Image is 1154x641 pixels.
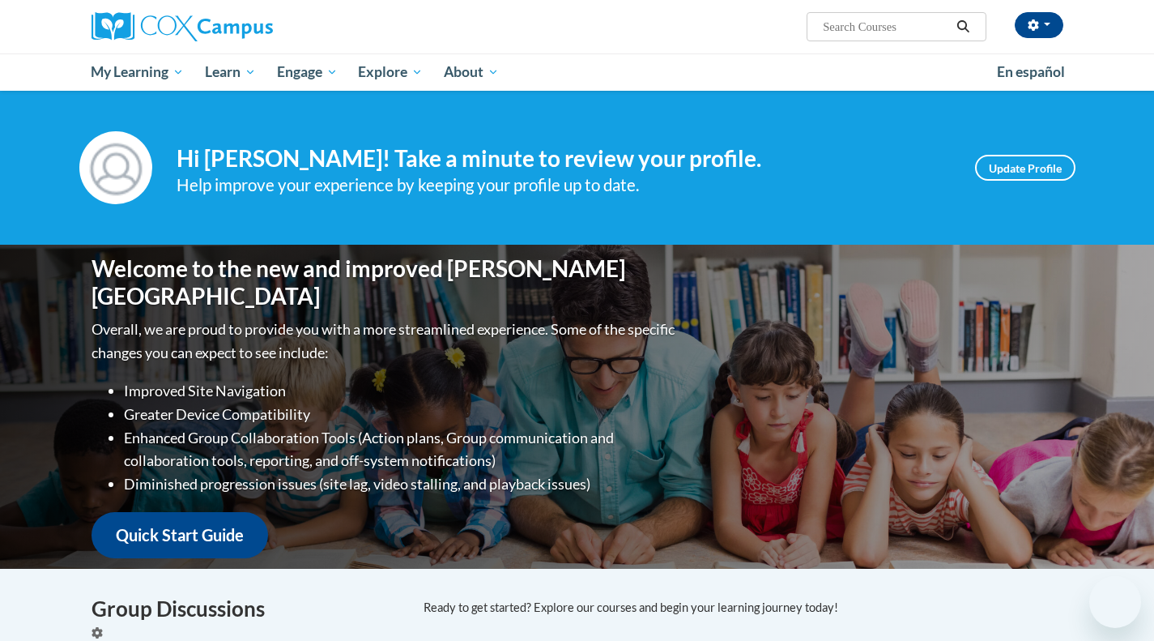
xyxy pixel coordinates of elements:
[358,62,423,82] span: Explore
[92,255,679,310] h1: Welcome to the new and improved [PERSON_NAME][GEOGRAPHIC_DATA]
[1089,576,1141,628] iframe: Button to launch messaging window
[433,53,509,91] a: About
[277,62,338,82] span: Engage
[92,512,268,558] a: Quick Start Guide
[951,17,975,36] button: Search
[124,426,679,473] li: Enhanced Group Collaboration Tools (Action plans, Group communication and collaboration tools, re...
[91,62,184,82] span: My Learning
[79,131,152,204] img: Profile Image
[444,62,499,82] span: About
[821,17,951,36] input: Search Courses
[986,55,1075,89] a: En español
[997,63,1065,80] span: En español
[124,472,679,496] li: Diminished progression issues (site lag, video stalling, and playback issues)
[92,12,273,41] img: Cox Campus
[205,62,256,82] span: Learn
[124,379,679,403] li: Improved Site Navigation
[67,53,1088,91] div: Main menu
[92,318,679,365] p: Overall, we are proud to provide you with a more streamlined experience. Some of the specific cha...
[1015,12,1063,38] button: Account Settings
[194,53,266,91] a: Learn
[81,53,195,91] a: My Learning
[124,403,679,426] li: Greater Device Compatibility
[92,593,399,625] h4: Group Discussions
[347,53,433,91] a: Explore
[177,172,951,199] div: Help improve your experience by keeping your profile up to date.
[177,145,951,173] h4: Hi [PERSON_NAME]! Take a minute to review your profile.
[92,12,399,41] a: Cox Campus
[975,155,1075,181] a: Update Profile
[266,53,348,91] a: Engage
